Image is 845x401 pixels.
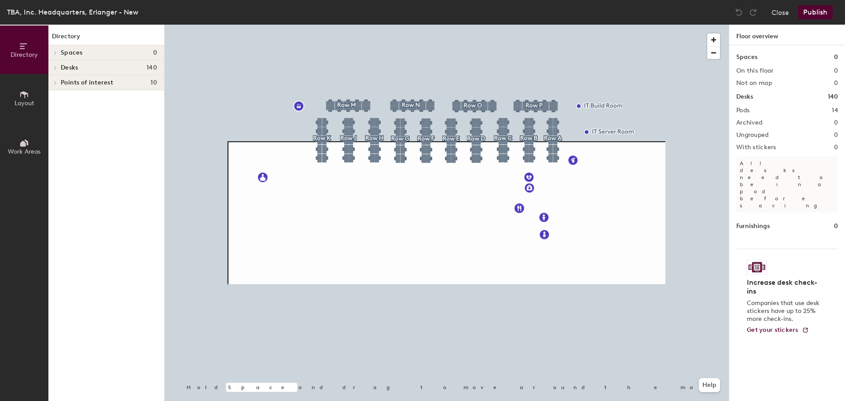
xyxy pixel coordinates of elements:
[834,221,838,231] h1: 0
[61,49,83,56] span: Spaces
[48,32,164,45] h1: Directory
[834,119,838,126] h2: 0
[11,51,38,59] span: Directory
[832,107,838,114] h2: 14
[747,326,798,334] span: Get your stickers
[736,80,772,87] h2: Not on map
[736,107,749,114] h2: Pods
[736,221,770,231] h1: Furnishings
[153,49,157,56] span: 0
[747,327,809,334] a: Get your stickers
[61,79,113,86] span: Points of interest
[736,52,757,62] h1: Spaces
[8,148,40,155] span: Work Areas
[736,92,753,102] h1: Desks
[828,92,838,102] h1: 140
[15,99,34,107] span: Layout
[61,64,78,71] span: Desks
[834,67,838,74] h2: 0
[736,67,774,74] h2: On this floor
[772,5,789,19] button: Close
[834,132,838,139] h2: 0
[736,132,769,139] h2: Ungrouped
[747,260,767,275] img: Sticker logo
[151,79,157,86] span: 10
[749,8,757,17] img: Redo
[699,378,720,392] button: Help
[736,119,762,126] h2: Archived
[736,144,776,151] h2: With stickers
[834,144,838,151] h2: 0
[834,52,838,62] h1: 0
[735,8,743,17] img: Undo
[798,5,833,19] button: Publish
[7,7,139,18] div: TBA, Inc. Headquarters, Erlanger - New
[729,25,845,45] h1: Floor overview
[747,299,822,323] p: Companies that use desk stickers have up to 25% more check-ins.
[834,80,838,87] h2: 0
[736,156,838,213] p: All desks need to be in a pod before saving
[147,64,157,71] span: 140
[747,278,822,296] h4: Increase desk check-ins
